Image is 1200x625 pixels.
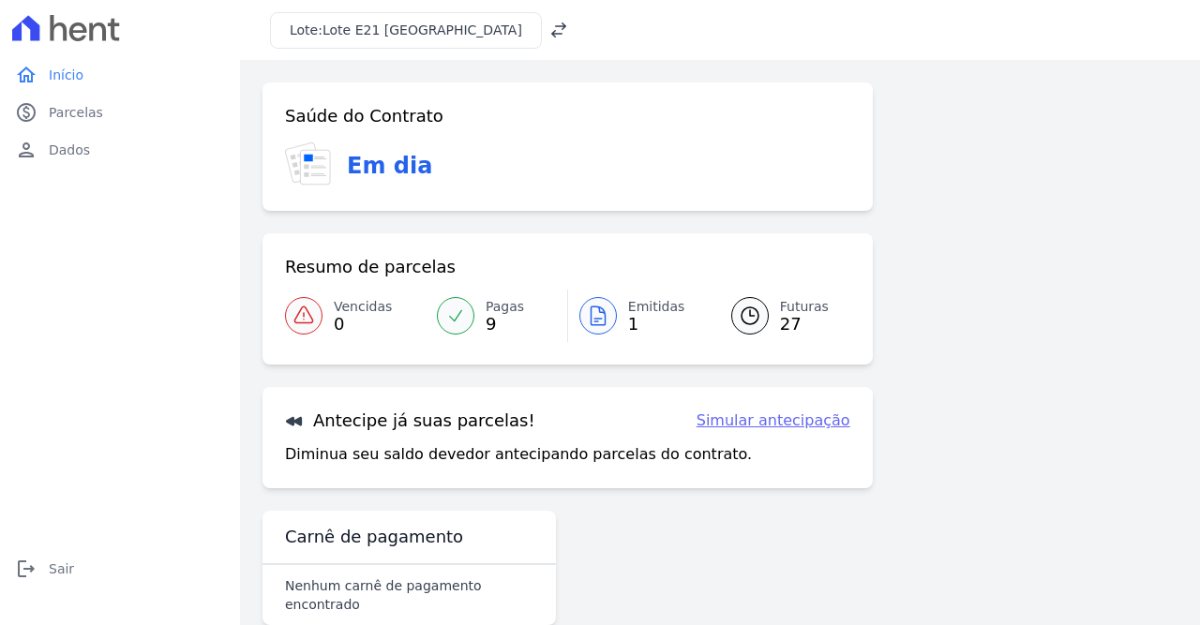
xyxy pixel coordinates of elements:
span: Vencidas [334,297,392,317]
a: Vencidas 0 [285,290,426,342]
a: Pagas 9 [426,290,567,342]
span: 9 [486,317,524,332]
h3: Resumo de parcelas [285,256,456,278]
a: Futuras 27 [709,290,850,342]
span: Pagas [486,297,524,317]
i: paid [15,101,37,124]
span: 27 [780,317,829,332]
i: home [15,64,37,86]
p: Diminua seu saldo devedor antecipando parcelas do contrato. [285,443,752,466]
h3: Antecipe já suas parcelas! [285,409,535,432]
h3: Em dia [347,149,432,183]
span: Sair [49,559,74,578]
a: Simular antecipação [697,409,850,432]
span: 0 [334,317,392,332]
span: Lote E21 [GEOGRAPHIC_DATA] [322,22,522,37]
a: personDados [7,131,232,169]
a: Emitidas 1 [568,290,709,342]
i: person [15,139,37,161]
span: Futuras [780,297,829,317]
span: 1 [628,317,685,332]
span: Parcelas [49,103,103,122]
p: Nenhum carnê de pagamento encontrado [285,576,533,614]
span: Início [49,66,83,84]
a: homeInício [7,56,232,94]
h3: Lote: [290,21,522,40]
span: Emitidas [628,297,685,317]
i: logout [15,558,37,580]
a: logoutSair [7,550,232,588]
h3: Carnê de pagamento [285,526,463,548]
a: paidParcelas [7,94,232,131]
span: Dados [49,141,90,159]
h3: Saúde do Contrato [285,105,443,127]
